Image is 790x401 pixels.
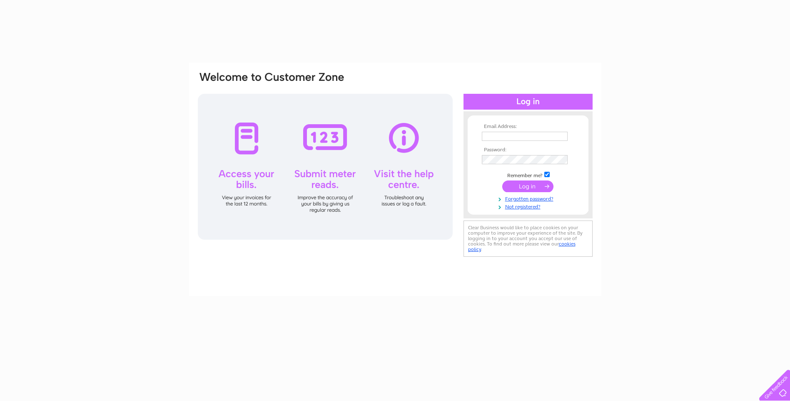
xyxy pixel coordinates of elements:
[482,202,576,210] a: Not registered?
[468,241,576,252] a: cookies policy
[482,194,576,202] a: Forgotten password?
[480,170,576,179] td: Remember me?
[464,221,593,257] div: Clear Business would like to place cookies on your computer to improve your experience of the sit...
[480,124,576,130] th: Email Address:
[502,180,553,192] input: Submit
[480,147,576,153] th: Password:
